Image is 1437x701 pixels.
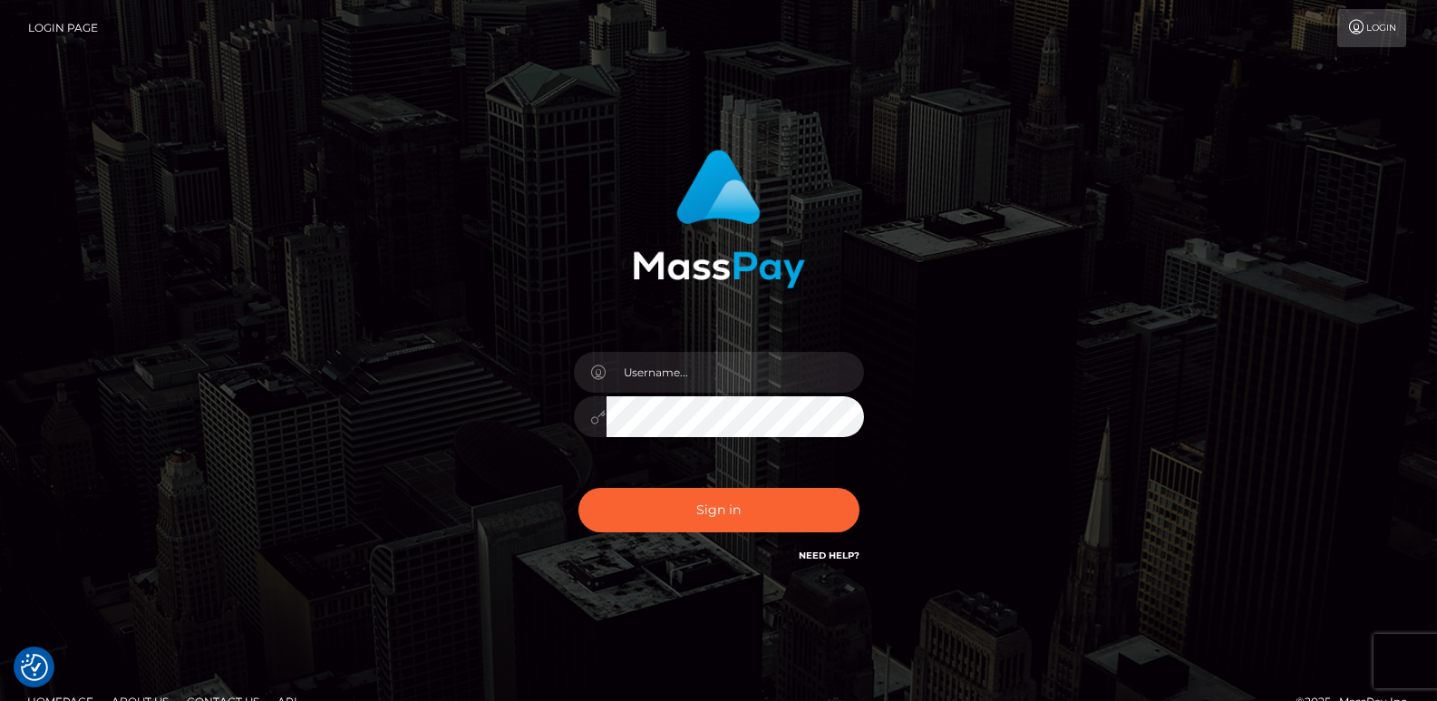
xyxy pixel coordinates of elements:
img: MassPay Login [633,150,805,288]
a: Login [1337,9,1406,47]
a: Need Help? [799,550,859,561]
button: Consent Preferences [21,654,48,681]
a: Login Page [28,9,98,47]
button: Sign in [578,488,859,532]
img: Revisit consent button [21,654,48,681]
input: Username... [607,352,864,393]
